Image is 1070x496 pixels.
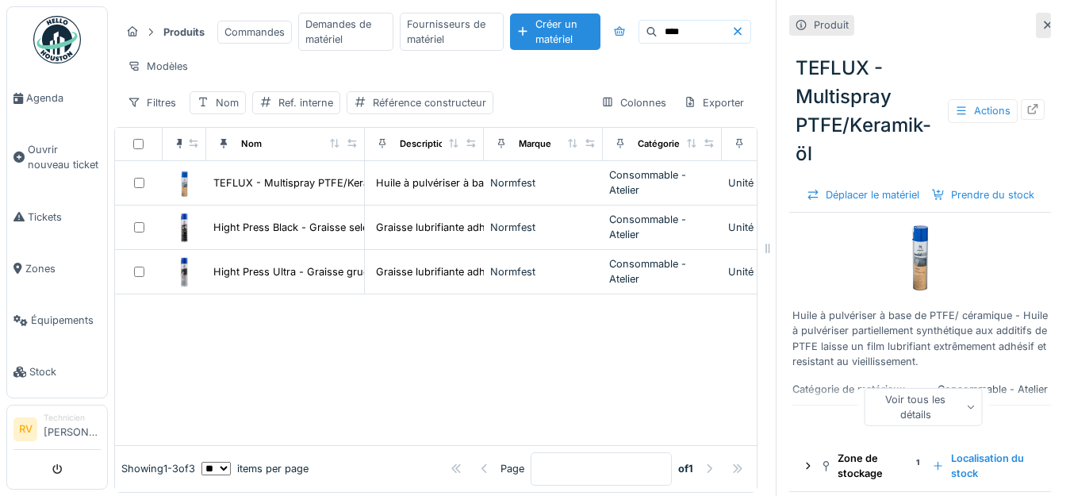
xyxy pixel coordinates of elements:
[376,220,615,235] div: Graisse lubrifiante adhésive pour haute pressio...
[376,264,551,279] div: Graisse lubrifiante adhésive - 400ml
[519,137,551,151] div: Marque
[373,95,486,110] div: Référence constructeur
[201,461,309,476] div: items per page
[44,412,101,424] div: Technicien
[792,308,1048,369] div: Huile à pulvériser à base de PTFE/ céramique - Huile à pulvériser partiellement synthétique aux a...
[609,167,715,198] div: Consommable - Atelier
[121,91,183,114] div: Filtres
[490,175,596,190] div: Normfest
[7,243,107,294] a: Zones
[241,137,262,151] div: Nom
[157,25,211,40] strong: Produits
[594,91,673,114] div: Colonnes
[880,216,960,295] img: TEFLUX - Multispray PTFE/Keramik-öl
[728,264,834,279] div: Unité
[121,55,195,78] div: Modèles
[728,220,834,235] div: Unité
[789,48,1051,175] div: TEFLUX - Multispray PTFE/Keramik-öl
[26,90,101,106] span: Agenda
[948,99,1018,122] div: Actions
[216,95,239,110] div: Nom
[169,212,200,243] img: Hight Press Black - Graisse selette
[796,448,1045,484] summary: Zone de stockage1Localisation du stock
[677,91,751,114] div: Exporter
[792,382,911,397] div: Catégorie de matériaux
[217,21,292,44] div: Commandes
[814,17,849,33] div: Produit
[44,412,101,446] li: [PERSON_NAME]
[7,72,107,124] a: Agenda
[28,142,101,172] span: Ouvrir nouveau ticket
[278,95,333,110] div: Ref. interne
[638,137,680,151] div: Catégorie
[121,461,195,476] div: Showing 1 - 3 of 3
[510,13,600,50] div: Créer un matériel
[7,346,107,398] a: Stock
[298,13,393,51] div: Demandes de matériel
[29,364,101,379] span: Stock
[7,124,107,190] a: Ouvrir nouveau ticket
[926,448,1038,484] div: Localisation du stock
[918,382,1048,397] div: Consommable - Atelier
[400,137,450,151] div: Description
[169,167,200,198] img: TEFLUX - Multispray PTFE/Keramik-öl
[25,261,101,276] span: Zones
[865,388,983,426] div: Voir tous les détails
[500,461,524,476] div: Page
[609,212,715,242] div: Consommable - Atelier
[31,313,101,328] span: Équipements
[169,256,200,287] img: Hight Press Ultra - Graisse grue
[13,417,37,441] li: RV
[678,461,693,476] strong: of 1
[609,256,715,286] div: Consommable - Atelier
[728,175,834,190] div: Unité
[926,184,1041,206] div: Prendre du stock
[400,13,504,51] div: Fournisseurs de matériel
[13,412,101,450] a: RV Technicien[PERSON_NAME]
[33,16,81,63] img: Badge_color-CXgf-gQk.svg
[7,294,107,346] a: Équipements
[213,175,398,190] div: TEFLUX - Multispray PTFE/Keramik-öl
[376,175,616,190] div: Huile à pulvériser à base de PTFE/ céramique - ...
[7,191,107,243] a: Tickets
[28,210,101,225] span: Tickets
[490,264,596,279] div: Normfest
[213,264,369,279] div: Hight Press Ultra - Graisse grue
[800,184,926,206] div: Déplacer le matériel
[490,220,596,235] div: Normfest
[821,451,919,481] div: Zone de stockage
[213,220,380,235] div: Hight Press Black - Graisse selette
